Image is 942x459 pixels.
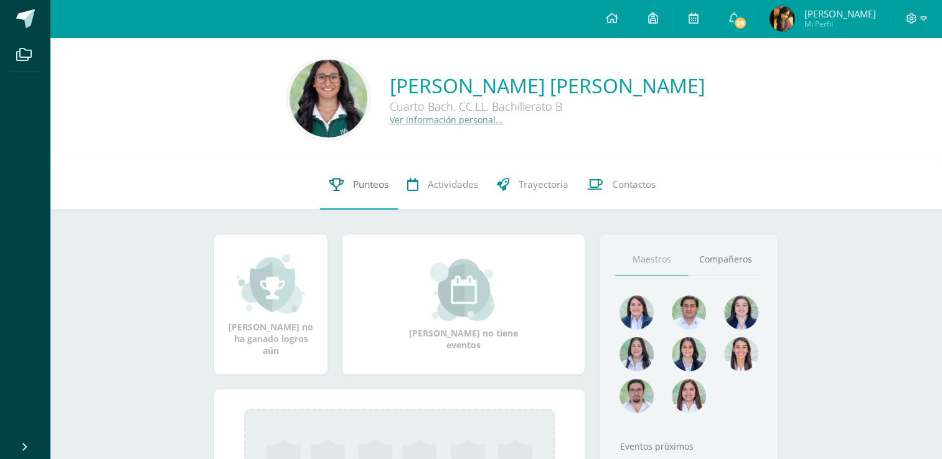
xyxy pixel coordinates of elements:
a: Compañeros [689,244,762,276]
div: Eventos próximos [615,440,762,452]
a: Trayectoria [487,160,578,210]
img: d6a3f13359bcd1840042817238555b28.png [290,60,367,137]
img: achievement_small.png [237,253,305,315]
a: Punteos [320,160,398,210]
span: Punteos [353,178,389,191]
span: [PERSON_NAME] [804,7,875,20]
div: Cuarto Bach. CC.LL. Bachillerato B [390,99,705,114]
div: [PERSON_NAME] no tiene eventos [402,259,526,351]
div: [PERSON_NAME] no ha ganado logros aún [227,253,315,356]
span: Contactos [612,178,656,191]
img: 468d0cd9ecfcbce804e3ccd48d13f1ad.png [724,295,758,330]
img: 1934cc27df4ca65fd091d7882280e9dd.png [619,337,654,371]
img: 4477f7ca9110c21fc6bc39c35d56baaa.png [619,295,654,330]
img: 38d188cc98c34aa903096de2d1c9671e.png [724,337,758,371]
span: 28 [733,16,747,30]
span: Trayectoria [519,178,568,191]
img: d4e0c534ae446c0d00535d3bb96704e9.png [672,337,706,371]
img: 1be4a43e63524e8157c558615cd4c825.png [672,379,706,413]
a: [PERSON_NAME] [PERSON_NAME] [390,72,705,99]
a: Contactos [578,160,665,210]
img: 247917de25ca421199a556a291ddd3f6.png [770,6,794,31]
a: Maestros [615,244,689,276]
a: Actividades [398,160,487,210]
img: event_small.png [430,259,497,321]
img: d7e1be39c7a5a7a89cfb5608a6c66141.png [619,379,654,413]
span: Mi Perfil [804,19,875,29]
a: Ver información personal... [390,114,503,126]
span: Actividades [428,178,478,191]
img: 1e7bfa517bf798cc96a9d855bf172288.png [672,295,706,330]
